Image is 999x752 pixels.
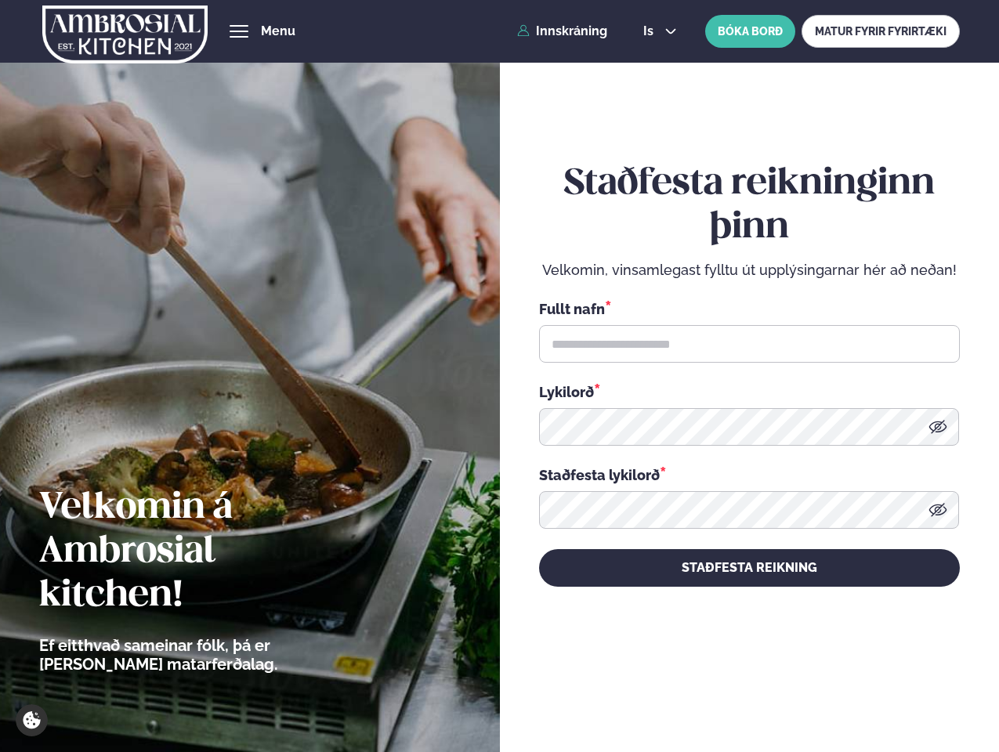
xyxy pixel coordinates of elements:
[539,549,960,587] button: STAÐFESTA REIKNING
[631,25,690,38] button: is
[539,465,960,485] div: Staðfesta lykilorð
[39,486,364,618] h2: Velkomin á Ambrosial kitchen!
[802,15,960,48] a: MATUR FYRIR FYRIRTÆKI
[643,25,658,38] span: is
[517,24,607,38] a: Innskráning
[16,704,48,736] a: Cookie settings
[539,261,960,280] p: Velkomin, vinsamlegast fylltu út upplýsingarnar hér að neðan!
[230,22,248,41] button: hamburger
[539,298,960,319] div: Fullt nafn
[39,636,364,674] p: Ef eitthvað sameinar fólk, þá er [PERSON_NAME] matarferðalag.
[42,2,208,67] img: logo
[539,381,960,402] div: Lykilorð
[705,15,795,48] button: BÓKA BORÐ
[539,162,960,250] h2: Staðfesta reikninginn þinn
